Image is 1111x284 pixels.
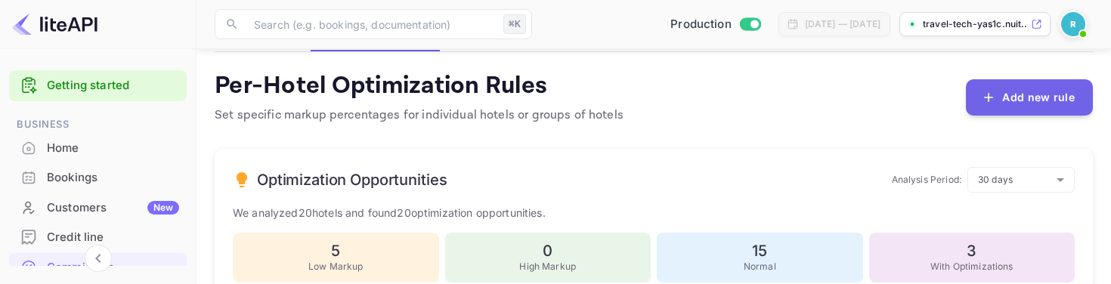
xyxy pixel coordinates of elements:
p: We analyzed 20 hotels and found 20 optimization opportunities. [233,205,1075,221]
div: Commission [47,259,179,276]
h6: 3 [878,242,1066,260]
div: Customers [47,199,179,217]
a: CustomersNew [9,193,187,221]
span: Business [9,116,187,133]
h6: 15 [666,242,854,260]
img: LiteAPI logo [12,12,97,36]
div: Switch to Sandbox mode [664,16,766,33]
div: Bookings [9,163,187,193]
div: [DATE] — [DATE] [805,17,880,31]
p: travel-tech-yas1c.nuit... [923,17,1028,31]
p: Analysis Period: [892,173,961,187]
img: Revolut [1061,12,1085,36]
div: Home [9,134,187,163]
a: Commission [9,253,187,281]
p: Low Markup [242,260,430,273]
p: Normal [666,260,854,273]
div: 30 days [967,167,1075,193]
p: Set specific markup percentages for individual hotels or groups of hotels [215,106,624,125]
span: Production [670,16,732,33]
h6: 5 [242,242,430,260]
h6: 0 [454,242,642,260]
div: New [147,201,179,215]
div: ⌘K [503,14,526,34]
a: Credit line [9,223,187,251]
button: Collapse navigation [85,245,112,272]
div: Bookings [47,169,179,187]
div: Credit line [9,223,187,252]
p: High Markup [454,260,642,273]
p: With Optimizations [878,260,1066,273]
div: Credit line [47,229,179,246]
input: Search (e.g. bookings, documentation) [245,9,497,39]
div: CustomersNew [9,193,187,223]
h4: Per-Hotel Optimization Rules [215,70,624,100]
button: Add new rule [966,79,1093,116]
a: Bookings [9,163,187,191]
div: Home [47,140,179,157]
h6: Optimization Opportunities [257,171,447,189]
div: Getting started [9,70,187,101]
a: Getting started [47,77,179,94]
a: Home [9,134,187,162]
